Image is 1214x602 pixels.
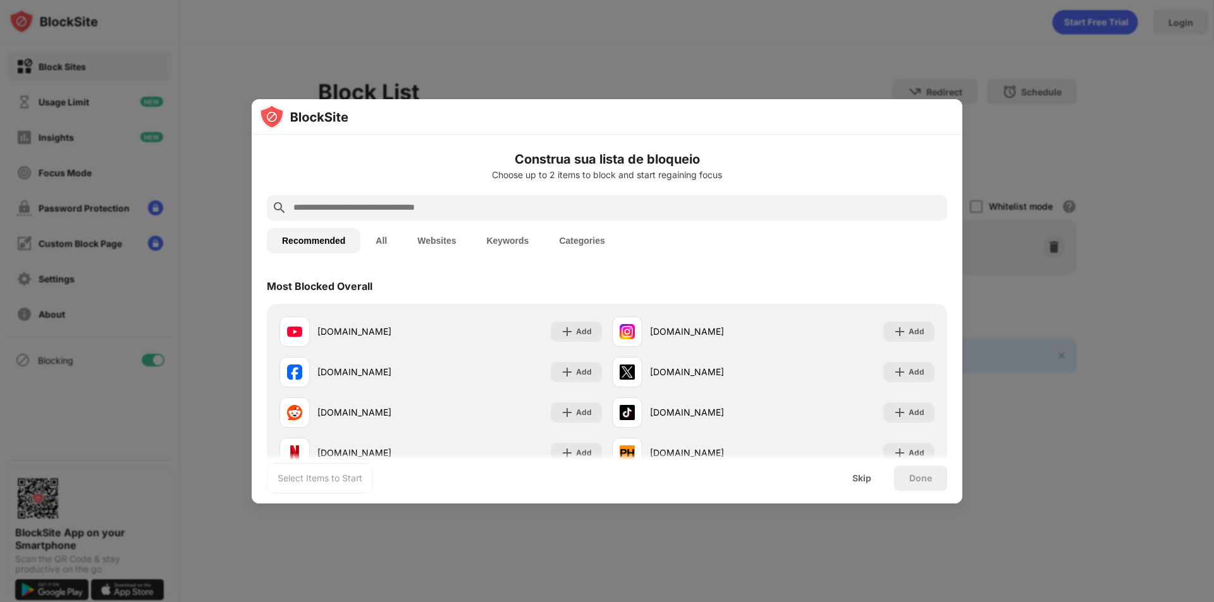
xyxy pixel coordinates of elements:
div: Add [909,366,924,378]
div: [DOMAIN_NAME] [650,365,773,378]
div: Most Blocked Overall [267,280,372,292]
div: Choose up to 2 items to block and start regaining focus [267,170,947,180]
div: [DOMAIN_NAME] [650,406,773,419]
button: Categories [544,228,620,253]
div: Add [909,447,924,459]
div: Add [909,325,924,338]
div: [DOMAIN_NAME] [317,365,441,378]
div: Add [576,447,592,459]
div: Add [576,406,592,419]
img: search.svg [272,200,287,215]
div: Add [576,325,592,338]
img: logo-blocksite.svg [259,104,348,129]
img: favicons [287,445,302,461]
div: Add [909,406,924,419]
button: All [360,228,402,253]
div: [DOMAIN_NAME] [317,406,441,419]
div: Done [909,473,932,483]
h6: Construa sua lista de bloqueio [267,150,947,169]
div: [DOMAIN_NAME] [650,325,773,338]
button: Recommended [267,228,360,253]
img: favicons [620,445,635,461]
button: Websites [402,228,471,253]
div: Skip [852,473,871,483]
div: [DOMAIN_NAME] [650,446,773,459]
img: favicons [287,324,302,339]
button: Keywords [471,228,544,253]
img: favicons [620,364,635,380]
div: Add [576,366,592,378]
img: favicons [620,405,635,420]
div: Select Items to Start [278,472,362,485]
div: [DOMAIN_NAME] [317,446,441,459]
img: favicons [287,364,302,380]
img: favicons [620,324,635,339]
img: favicons [287,405,302,420]
div: [DOMAIN_NAME] [317,325,441,338]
